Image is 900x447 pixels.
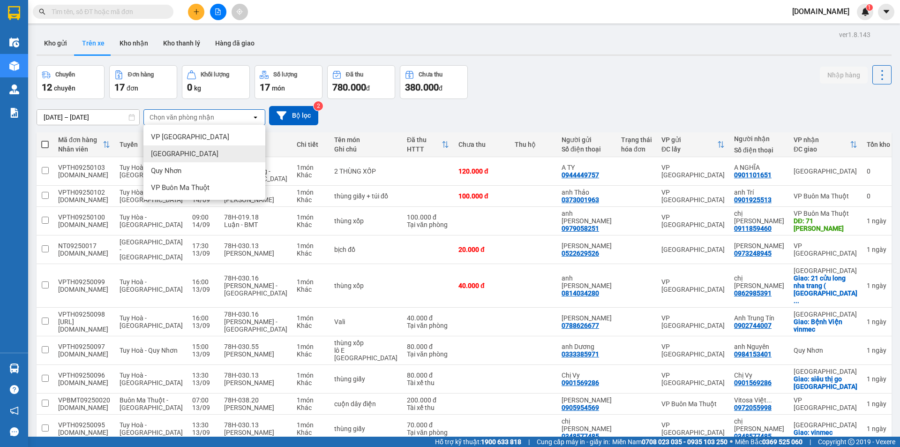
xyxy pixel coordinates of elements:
div: 13:30 [192,371,215,379]
div: HTTT [407,145,442,153]
div: Anh Trung Tín [734,314,784,322]
div: 13/09 [192,404,215,411]
div: Người nhận [734,135,784,143]
img: solution-icon [9,108,19,118]
div: 1 món [297,396,325,404]
div: 0814034280 [562,289,599,297]
span: Cung cấp máy in - giấy in: [537,437,610,447]
button: Kho thanh lý [156,32,208,54]
span: file-add [215,8,221,15]
div: 1 [867,282,890,289]
div: Số điện thoại [734,146,784,154]
div: tu.bb [58,350,110,358]
div: Vitosa Việt Nam [734,396,784,404]
div: [PERSON_NAME] [224,250,287,257]
span: Tuy Hoà - [GEOGRAPHIC_DATA] [120,278,183,293]
img: icon-new-feature [861,8,870,16]
div: 1 món [297,278,325,286]
span: | [528,437,530,447]
span: ngày [872,400,886,408]
span: chuyến [54,84,75,92]
div: thùng giấy + túi đồ [334,192,397,200]
div: 0 [867,192,890,200]
svg: open [252,114,259,121]
div: Chưa thu [458,141,505,148]
div: VP gửi [661,136,717,144]
div: Chuyến [55,71,75,78]
div: hóa đơn [621,145,652,153]
div: chị phương [734,417,784,432]
th: Toggle SortBy [657,132,729,157]
div: VPTH09250097 [58,343,110,350]
div: ver 1.8.143 [839,30,870,40]
div: Đơn hàng [128,71,154,78]
div: 40.000 đ [458,282,505,289]
div: 0901569286 [734,379,772,386]
span: [GEOGRAPHIC_DATA] - [GEOGRAPHIC_DATA] [120,238,183,261]
span: ngày [872,425,886,432]
span: Tuy Hoà - Quy Nhơn [120,347,178,354]
div: tu.bb [58,196,110,204]
span: notification [10,406,19,415]
div: 1 [867,246,890,253]
div: [PERSON_NAME] - [GEOGRAPHIC_DATA] [224,318,287,333]
div: 13/09 [192,322,215,329]
span: aim [236,8,243,15]
div: 13:30 [192,421,215,429]
div: VPTH09250103 [58,164,110,171]
div: VP [GEOGRAPHIC_DATA] [661,371,725,386]
button: aim [232,4,248,20]
span: Hỗ trợ kỹ thuật: [435,437,521,447]
div: 78H-038.20 [224,396,287,404]
div: 100.000 đ [407,213,449,221]
span: Quy Nhơn [151,166,181,175]
div: VP Buôn Ma Thuột [794,192,857,200]
sup: 1 [866,4,873,11]
div: Anh Hà [562,314,612,322]
img: warehouse-icon [9,38,19,47]
div: Nhân viên [58,145,103,153]
div: 0373001963 [562,196,599,204]
span: VP Buôn Ma Thuột [151,183,210,192]
div: 200.000 đ [407,396,449,404]
div: [GEOGRAPHIC_DATA] [661,246,725,253]
div: 09:00 [192,213,215,221]
span: | [810,437,811,447]
div: ĐC giao [794,145,850,153]
span: món [272,84,285,92]
div: chị Hà Nhất [734,210,784,225]
div: thùng xốp [334,339,397,347]
div: VPTH09250095 [58,421,110,429]
div: 0944449757 [562,171,599,179]
div: Khác [297,429,325,436]
div: 40.000 đ [407,314,449,322]
div: 0 [867,167,890,175]
div: [GEOGRAPHIC_DATA] [794,167,857,175]
div: thùng giấy [334,425,397,432]
span: đ [439,84,442,92]
button: Kho gửi [37,32,75,54]
div: Mã đơn hàng [58,136,103,144]
div: 80.000 đ [407,371,449,379]
div: 1 món [297,213,325,221]
div: lô E 38 Đại Phú Gia [334,347,397,362]
div: [PERSON_NAME] [224,404,287,411]
span: Tuy Hoà - [GEOGRAPHIC_DATA] [120,371,183,386]
div: [GEOGRAPHIC_DATA] [794,421,857,429]
span: ... [794,297,799,304]
div: anh Thảo [562,189,612,196]
div: 1 món [297,343,325,350]
span: Buôn Ma Thuột - [GEOGRAPHIC_DATA] [120,396,183,411]
button: Kho nhận [112,32,156,54]
div: VPBMT09250020 [58,396,110,404]
div: anh Dương [562,343,612,350]
span: [DOMAIN_NAME] [785,6,857,17]
div: 0901569286 [562,379,599,386]
div: 1 [867,400,890,408]
sup: 2 [314,101,323,111]
div: tu.bb [58,379,110,386]
div: 16:00 [192,278,215,286]
span: Tuy Hòa - [GEOGRAPHIC_DATA] [120,213,183,228]
div: Khác [297,322,325,329]
div: VPTH09250099 [58,278,110,286]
